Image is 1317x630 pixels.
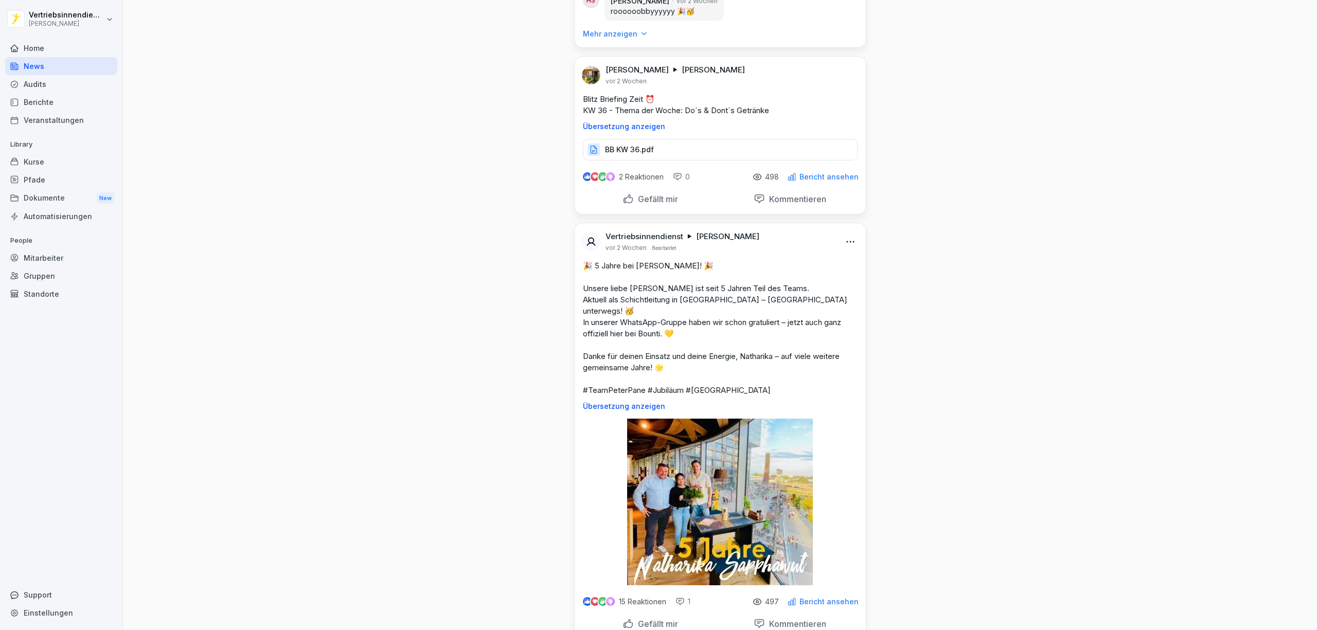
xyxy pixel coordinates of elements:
p: Library [5,136,117,153]
p: 498 [765,173,779,181]
p: Übersetzung anzeigen [583,122,858,131]
img: inspiring [606,172,615,182]
p: Gefällt mir [634,619,678,629]
div: 0 [673,172,690,182]
p: vor 2 Wochen [606,77,647,85]
a: Pfade [5,171,117,189]
a: Audits [5,75,117,93]
a: BB KW 36.pdf [583,148,858,158]
img: celebrate [598,597,607,606]
p: Vertriebsinnendienst [29,11,104,20]
a: Einstellungen [5,604,117,622]
img: ahtvx1qdgs31qf7oeejj87mb.png [582,66,600,84]
p: Bericht ansehen [799,598,859,606]
p: Übersetzung anzeigen [583,402,858,410]
p: Kommentieren [765,194,826,204]
p: [PERSON_NAME] [696,231,759,242]
a: Standorte [5,285,117,303]
img: p5l7oaf60l83jhp8i1uswx4g.png [627,419,813,585]
a: DokumenteNew [5,189,117,208]
p: Vertriebsinnendienst [606,231,683,242]
p: vor 2 Wochen [606,244,647,252]
a: Mitarbeiter [5,249,117,267]
div: New [97,192,114,204]
a: Gruppen [5,267,117,285]
p: Bericht ansehen [799,173,859,181]
p: Kommentieren [765,619,826,629]
p: Gefällt mir [634,194,678,204]
a: Berichte [5,93,117,111]
p: BB KW 36.pdf [605,145,654,155]
p: [PERSON_NAME] [682,65,745,75]
a: Home [5,39,117,57]
p: 497 [765,598,779,606]
p: Bearbeitet [652,244,676,252]
p: [PERSON_NAME] [606,65,669,75]
img: like [583,598,591,606]
a: Automatisierungen [5,207,117,225]
img: love [591,173,599,181]
div: Dokumente [5,189,117,208]
div: Support [5,586,117,604]
a: Kurse [5,153,117,171]
p: 🎉 5 Jahre bei [PERSON_NAME]! 🎉 Unsere liebe [PERSON_NAME] ist seit 5 Jahren Teil des Teams. Aktue... [583,260,858,396]
img: celebrate [598,172,607,181]
p: roooooobbyyyyyy 🎉🥳 [611,6,718,16]
p: [PERSON_NAME] [29,20,104,27]
img: inspiring [606,597,615,606]
a: News [5,57,117,75]
a: Veranstaltungen [5,111,117,129]
p: Mehr anzeigen [583,29,637,39]
p: 2 Reaktionen [619,173,664,181]
img: like [583,173,591,181]
img: love [591,598,599,605]
p: People [5,232,117,249]
p: Blitz Briefing Zeit ⏰ KW 36 - Thema der Woche: Do´s & Dont´s Getränke [583,94,858,116]
p: 15 Reaktionen [619,598,666,606]
div: 1 [675,597,690,607]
